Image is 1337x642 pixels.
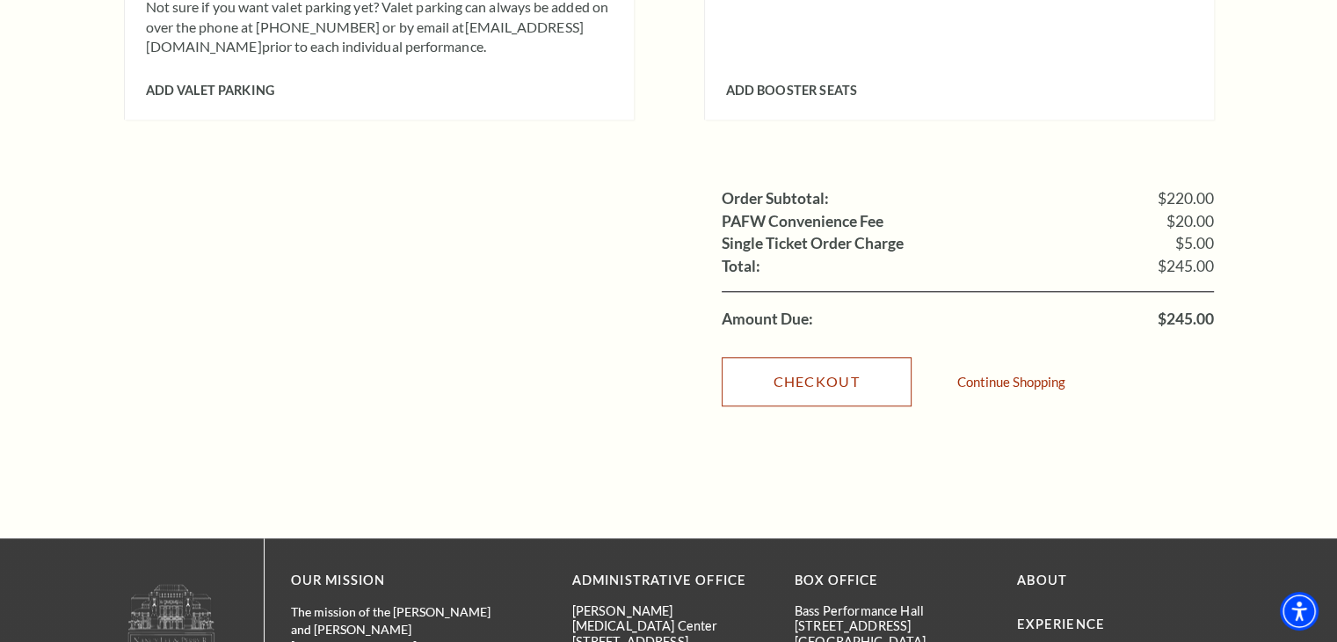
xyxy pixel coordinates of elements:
[572,603,768,634] p: [PERSON_NAME][MEDICAL_DATA] Center
[722,236,904,252] label: Single Ticket Order Charge
[795,570,991,592] p: BOX OFFICE
[722,259,760,274] label: Total:
[1158,259,1214,274] span: $245.00
[1158,191,1214,207] span: $220.00
[722,191,829,207] label: Order Subtotal:
[146,83,274,98] span: Add Valet Parking
[1017,616,1105,631] a: Experience
[1158,311,1214,327] span: $245.00
[795,603,991,618] p: Bass Performance Hall
[1017,573,1067,587] a: About
[795,618,991,633] p: [STREET_ADDRESS]
[722,311,813,327] label: Amount Due:
[291,570,511,592] p: OUR MISSION
[1166,214,1214,230] span: $20.00
[722,357,912,406] a: Checkout
[572,570,768,592] p: Administrative Office
[1280,592,1319,631] div: Accessibility Menu
[957,376,1065,389] a: Continue Shopping
[722,214,883,230] label: PAFW Convenience Fee
[1175,236,1214,252] span: $5.00
[726,83,857,98] span: Add Booster Seats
